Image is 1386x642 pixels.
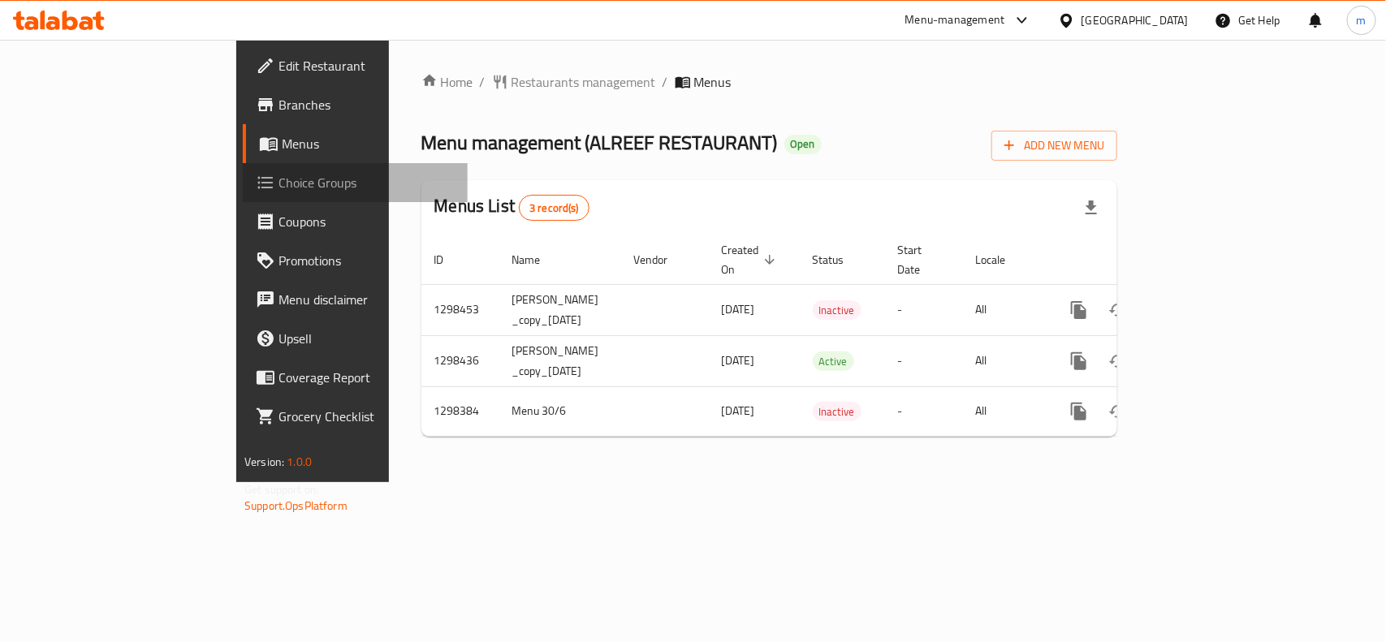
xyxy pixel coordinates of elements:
span: Name [512,250,562,269]
a: Support.OpsPlatform [244,495,348,516]
span: Menus [694,72,732,92]
div: Open [784,135,822,154]
button: more [1060,392,1099,431]
span: [DATE] [722,400,755,421]
span: Coverage Report [278,368,455,387]
span: Edit Restaurant [278,56,455,75]
td: Menu 30/6 [499,386,621,436]
a: Coverage Report [243,358,468,397]
span: Grocery Checklist [278,407,455,426]
button: more [1060,342,1099,381]
button: Change Status [1099,291,1138,330]
span: Inactive [813,301,861,320]
span: Upsell [278,329,455,348]
table: enhanced table [421,235,1228,437]
td: All [963,335,1047,386]
span: [DATE] [722,350,755,371]
button: more [1060,291,1099,330]
nav: breadcrumb [421,72,1117,92]
td: - [885,386,963,436]
span: Created On [722,240,780,279]
a: Edit Restaurant [243,46,468,85]
h2: Menus List [434,194,589,221]
div: Inactive [813,402,861,421]
span: Menu management ( ALREEF RESTAURANT ) [421,124,778,161]
a: Promotions [243,241,468,280]
a: Choice Groups [243,163,468,202]
span: Status [813,250,866,269]
td: All [963,284,1047,335]
span: Locale [976,250,1027,269]
span: Vendor [634,250,689,269]
span: Add New Menu [1004,136,1104,156]
span: 3 record(s) [520,200,589,216]
div: [GEOGRAPHIC_DATA] [1082,11,1189,29]
span: Branches [278,95,455,114]
span: 1.0.0 [287,451,312,472]
td: - [885,284,963,335]
span: Promotions [278,251,455,270]
li: / [480,72,486,92]
span: Open [784,137,822,151]
span: Version: [244,451,284,472]
span: Restaurants management [512,72,656,92]
span: m [1357,11,1367,29]
td: [PERSON_NAME] _copy_[DATE] [499,335,621,386]
th: Actions [1047,235,1228,285]
span: Menus [282,134,455,153]
span: ID [434,250,465,269]
span: Get support on: [244,479,319,500]
a: Upsell [243,319,468,358]
span: Inactive [813,403,861,421]
div: Total records count [519,195,589,221]
a: Coupons [243,202,468,241]
a: Branches [243,85,468,124]
a: Grocery Checklist [243,397,468,436]
td: All [963,386,1047,436]
button: Change Status [1099,392,1138,431]
span: [DATE] [722,299,755,320]
span: Coupons [278,212,455,231]
span: Active [813,352,854,371]
li: / [663,72,668,92]
div: Inactive [813,300,861,320]
div: Menu-management [905,11,1005,30]
button: Change Status [1099,342,1138,381]
div: Export file [1072,188,1111,227]
td: - [885,335,963,386]
span: Choice Groups [278,173,455,192]
span: Start Date [898,240,943,279]
a: Menus [243,124,468,163]
td: [PERSON_NAME] _copy_[DATE] [499,284,621,335]
a: Menu disclaimer [243,280,468,319]
button: Add New Menu [991,131,1117,161]
a: Restaurants management [492,72,656,92]
span: Menu disclaimer [278,290,455,309]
